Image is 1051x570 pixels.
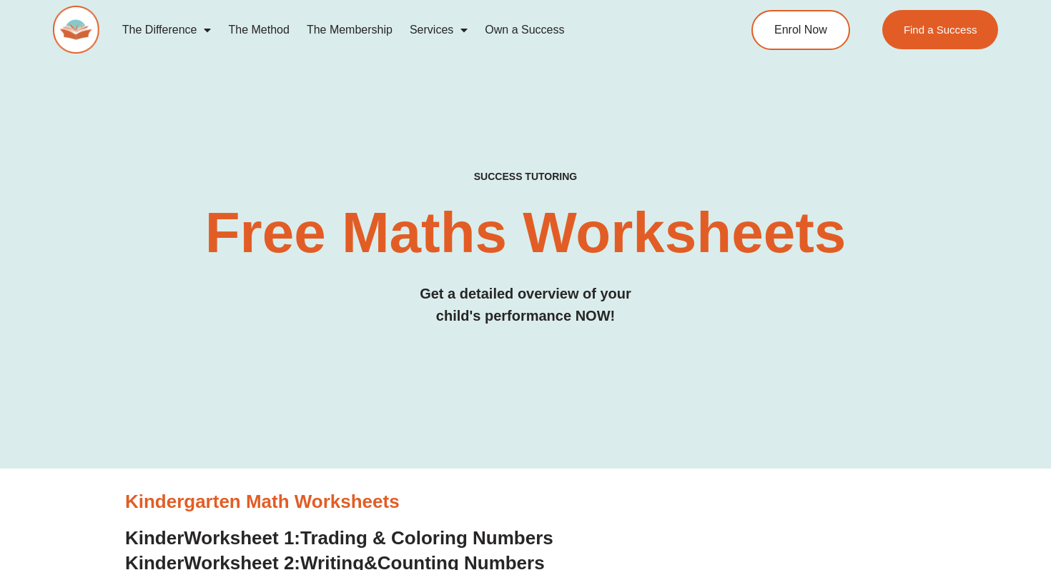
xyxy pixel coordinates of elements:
span: Worksheet 1: [184,527,300,549]
a: KinderWorksheet 1:Trading & Coloring Numbers [125,527,553,549]
span: Enrol Now [774,24,827,36]
h3: Kindergarten Math Worksheets [125,490,926,514]
h4: SUCCESS TUTORING​ [53,171,999,183]
h3: Get a detailed overview of your child's performance NOW! [53,283,999,327]
a: Own a Success [476,14,573,46]
a: The Membership [298,14,401,46]
h2: Free Maths Worksheets​ [53,204,999,261]
nav: Menu [114,14,698,46]
span: Find a Success [904,24,977,35]
a: Enrol Now [751,10,850,50]
a: The Method [219,14,297,46]
span: Trading & Coloring Numbers [300,527,553,549]
span: Kinder [125,527,184,549]
a: The Difference [114,14,220,46]
a: Find a Success [882,10,999,49]
a: Services [401,14,476,46]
